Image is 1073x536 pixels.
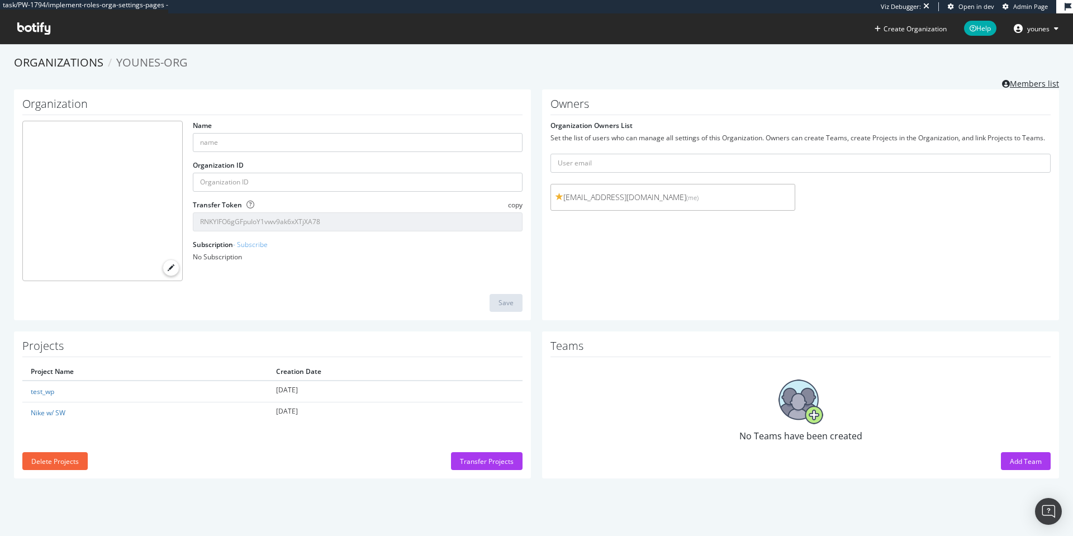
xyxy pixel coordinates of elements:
[268,363,523,381] th: Creation Date
[1002,75,1059,89] a: Members list
[193,121,212,130] label: Name
[451,452,523,470] button: Transfer Projects
[964,21,996,36] span: Help
[14,55,1059,71] ol: breadcrumbs
[958,2,994,11] span: Open in dev
[550,121,633,130] label: Organization Owners List
[1035,498,1062,525] div: Open Intercom Messenger
[31,387,54,396] a: test_wp
[451,457,523,466] a: Transfer Projects
[460,457,514,466] div: Transfer Projects
[193,240,268,249] label: Subscription
[1003,2,1048,11] a: Admin Page
[739,430,862,442] span: No Teams have been created
[948,2,994,11] a: Open in dev
[22,98,523,115] h1: Organization
[22,457,88,466] a: Delete Projects
[14,55,103,70] a: Organizations
[1001,457,1051,466] a: Add Team
[1013,2,1048,11] span: Admin Page
[31,408,65,418] a: Nike w/ SW
[193,252,523,262] div: No Subscription
[233,240,268,249] a: - Subscribe
[508,200,523,210] span: copy
[193,200,242,210] label: Transfer Token
[550,98,1051,115] h1: Owners
[556,192,790,203] span: [EMAIL_ADDRESS][DOMAIN_NAME]
[550,133,1051,143] div: Set the list of users who can manage all settings of this Organization. Owners can create Teams, ...
[22,452,88,470] button: Delete Projects
[193,133,523,152] input: name
[490,294,523,312] button: Save
[31,457,79,466] div: Delete Projects
[874,23,947,34] button: Create Organization
[778,380,823,424] img: No Teams have been created
[550,340,1051,357] h1: Teams
[881,2,921,11] div: Viz Debugger:
[193,160,244,170] label: Organization ID
[1005,20,1067,37] button: younes
[22,363,268,381] th: Project Name
[116,55,188,70] span: younes-org
[1001,452,1051,470] button: Add Team
[268,402,523,423] td: [DATE]
[193,173,523,192] input: Organization ID
[268,381,523,402] td: [DATE]
[550,154,1051,173] input: User email
[686,193,699,202] small: (me)
[22,340,523,357] h1: Projects
[1010,457,1042,466] div: Add Team
[1027,24,1050,34] span: younes
[498,298,514,307] div: Save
